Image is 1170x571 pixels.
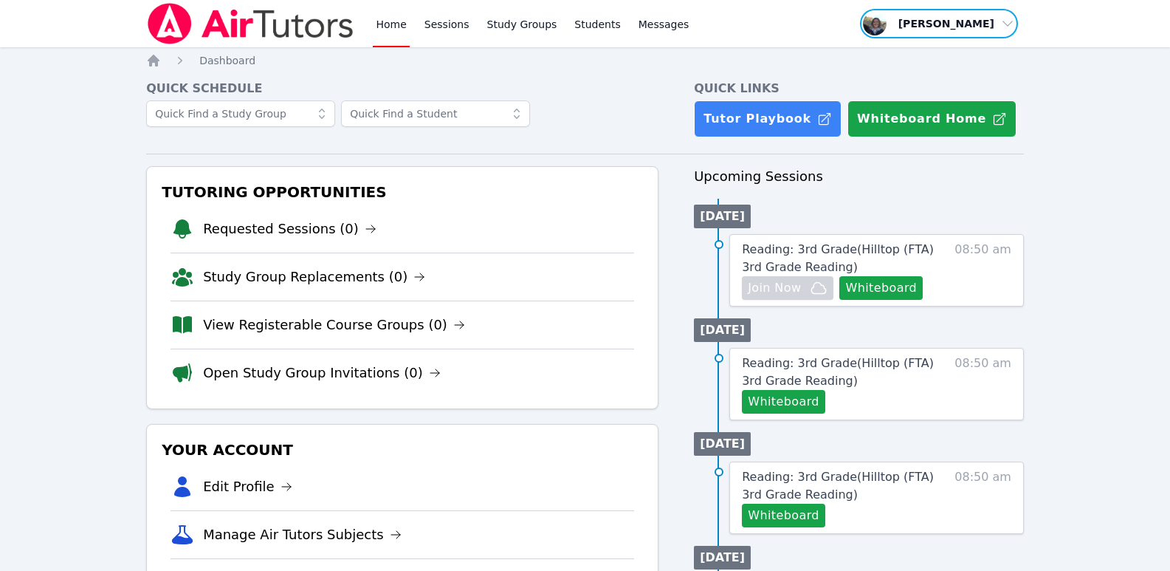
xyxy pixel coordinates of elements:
[694,100,842,137] a: Tutor Playbook
[742,504,825,527] button: Whiteboard
[742,468,944,504] a: Reading: 3rd Grade(Hilltop (FTA) 3rd Grade Reading)
[742,242,934,274] span: Reading: 3rd Grade ( Hilltop (FTA) 3rd Grade Reading )
[748,279,801,297] span: Join Now
[742,355,944,390] a: Reading: 3rd Grade(Hilltop (FTA) 3rd Grade Reading)
[203,267,425,287] a: Study Group Replacements (0)
[954,468,1011,527] span: 08:50 am
[742,356,934,388] span: Reading: 3rd Grade ( Hilltop (FTA) 3rd Grade Reading )
[742,276,833,300] button: Join Now
[199,55,255,66] span: Dashboard
[146,100,335,127] input: Quick Find a Study Group
[954,355,1011,414] span: 08:50 am
[742,241,944,276] a: Reading: 3rd Grade(Hilltop (FTA) 3rd Grade Reading)
[341,100,530,127] input: Quick Find a Student
[839,276,923,300] button: Whiteboard
[694,318,751,342] li: [DATE]
[146,3,355,44] img: Air Tutors
[694,546,751,570] li: [DATE]
[203,219,376,239] a: Requested Sessions (0)
[847,100,1016,137] button: Whiteboard Home
[694,80,1024,98] h4: Quick Links
[954,241,1011,300] span: 08:50 am
[203,524,402,545] a: Manage Air Tutors Subjects
[199,53,255,68] a: Dashboard
[694,432,751,456] li: [DATE]
[742,470,934,502] span: Reading: 3rd Grade ( Hilltop (FTA) 3rd Grade Reading )
[742,390,825,414] button: Whiteboard
[639,17,689,32] span: Messages
[159,437,646,463] h3: Your Account
[203,476,292,497] a: Edit Profile
[146,80,658,98] h4: Quick Schedule
[159,179,646,205] h3: Tutoring Opportunities
[146,53,1024,68] nav: Breadcrumb
[203,363,441,383] a: Open Study Group Invitations (0)
[694,205,751,228] li: [DATE]
[203,315,465,335] a: View Registerable Course Groups (0)
[694,166,1024,187] h3: Upcoming Sessions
